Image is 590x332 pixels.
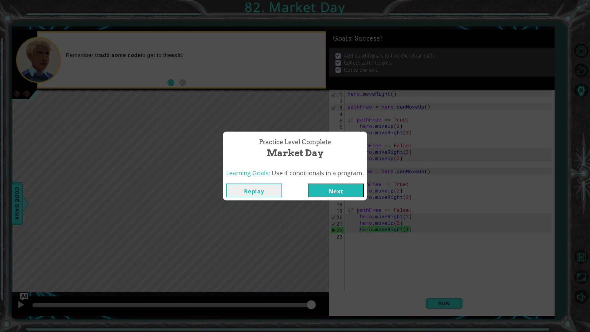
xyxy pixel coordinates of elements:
[267,146,323,160] span: Market Day
[226,169,270,177] span: Learning Goals:
[272,169,364,177] span: Use if conditionals in a program.
[226,184,282,197] button: Replay
[308,184,364,197] button: Next
[259,138,331,147] span: Practice Level Complete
